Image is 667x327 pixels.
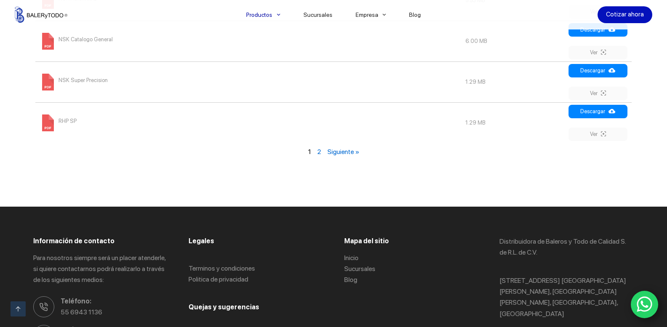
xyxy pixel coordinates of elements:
span: Teléfono: [61,296,167,307]
span: Legales [189,237,214,245]
span: NSK Catalogo General [58,33,113,46]
a: 2 [317,148,321,156]
a: Cotizar ahora [598,6,652,23]
a: Ver [569,87,627,100]
td: 6.00 MB [461,21,566,61]
p: Distribuidora de Baleros y Todo de Calidad S. de R.L. de C.V. [500,236,634,258]
a: Sucursales [344,265,375,273]
a: Descargar [569,23,627,37]
a: Ver [569,46,627,59]
a: Ir arriba [11,301,26,316]
p: [STREET_ADDRESS] [GEOGRAPHIC_DATA][PERSON_NAME], [GEOGRAPHIC_DATA][PERSON_NAME], [GEOGRAPHIC_DATA... [500,275,634,320]
span: NSK Super Precision [58,74,108,87]
a: Inicio [344,254,359,262]
a: Politica de privacidad [189,275,248,283]
a: Descargar [569,64,627,77]
td: 1.29 MB [461,61,566,102]
h3: Mapa del sitio [344,236,478,246]
a: NSK Catalogo General [40,37,113,44]
h3: Información de contacto [33,236,167,246]
span: RHP SP [58,114,77,128]
a: Blog [344,276,357,284]
a: 55 6943 1136 [61,308,102,316]
a: NSK Super Precision [40,78,108,85]
a: Ver [569,128,627,141]
a: Siguiente » [327,148,359,156]
a: Terminos y condiciones [189,264,255,272]
span: Quejas y sugerencias [189,303,259,311]
a: RHP SP [40,119,77,125]
span: 1 [308,148,311,156]
p: Para nosotros siempre será un placer atenderle, si quiere contactarnos podrá realizarlo a través ... [33,253,167,286]
td: 1.29 MB [461,102,566,143]
img: Balerytodo [15,7,67,23]
a: WhatsApp [631,291,659,319]
a: Descargar [569,105,627,118]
